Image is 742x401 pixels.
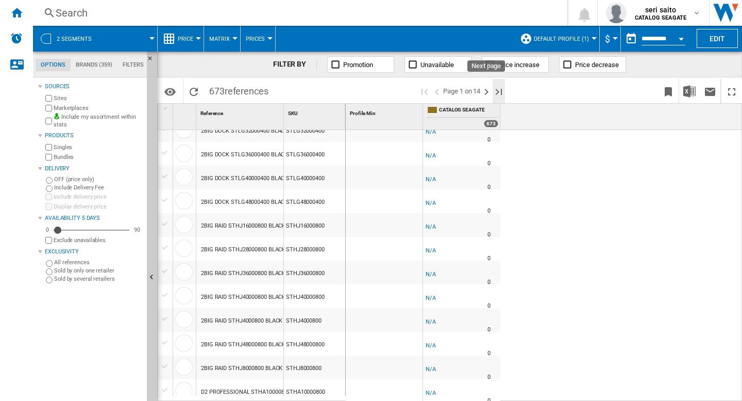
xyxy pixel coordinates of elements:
input: Display delivery price [45,203,52,210]
div: 2BIG RAID STHJ16000800 BLACK 16TB [201,214,300,238]
div: N/A [426,174,436,185]
button: Unavailable [404,56,471,73]
label: Include delivery price [54,193,143,201]
button: Download in Excel [679,79,700,103]
div: STHJ8000800 [284,356,345,379]
img: excel-24x24.png [683,85,696,98]
div: N/A [426,293,436,303]
label: Sold by only one retailer [54,267,143,275]
div: N/A [426,341,436,351]
label: Display delivery price [54,203,143,211]
div: Delivery Time : 0 day [487,253,491,264]
div: 673 offers sold by CATALOG SEAGATE [484,120,498,127]
img: profile.jpg [606,3,627,23]
div: Profile Min Sort None [348,104,423,120]
label: Bundles [54,153,143,161]
div: Delivery Time : 0 day [487,158,491,169]
input: Sites [45,95,52,102]
div: 2BIG DOCK STLG36000400 BLACK 36TB [201,143,303,167]
button: Reload [183,79,204,103]
div: Sort None [198,104,283,120]
div: 90 [131,226,143,234]
span: Default profile (1) [534,36,589,42]
div: Price [163,26,198,52]
div: Exclusivity [45,248,143,256]
span: Promotion [343,61,373,69]
div: N/A [426,317,436,327]
div: Default profile (1) [520,26,594,52]
div: Delivery Time : 0 day [487,182,491,193]
div: 2BIG RAID STHJ4000800 BLACK 4TB [201,309,294,333]
div: STHJ28000800 [284,237,345,261]
label: Sold by several retailers [54,275,143,283]
input: Sold by several retailers [46,277,53,283]
button: Prices [246,26,270,52]
button: Hide [147,52,159,70]
button: Last page [493,79,505,103]
input: Bundles [45,154,52,161]
div: 2BIG RAID STHJ40000800 BLACK 40TB [201,285,300,309]
input: All references [46,260,53,267]
button: Bookmark this report [658,79,679,103]
div: Search [56,6,541,20]
button: Default profile (1) [534,26,594,52]
div: N/A [426,222,436,232]
div: 2BIG RAID STHJ8000800 BLACK 8TB [201,357,294,380]
div: STHJ40000800 [284,284,345,308]
label: Exclude unavailables [54,236,143,244]
div: N/A [426,364,436,375]
span: Reference [200,110,223,116]
div: N/A [426,127,436,137]
div: STLG32000400 [284,118,345,142]
div: 2BIG DOCK STLG32000400 BLACK 32TB [201,119,303,143]
span: Price increase [498,61,539,69]
button: Edit [697,29,738,48]
button: Send this report by email [700,79,720,103]
div: Availability 5 Days [45,214,143,222]
div: Delivery [45,165,143,173]
div: Delivery Time : 0 day [487,301,491,311]
button: Maximize [721,79,742,103]
span: seri saito [635,5,686,15]
div: FILTER BY [273,59,317,70]
div: SKU Sort None [286,104,345,120]
div: Matrix [209,26,235,52]
span: Unavailable [420,61,454,69]
span: Matrix [209,36,230,42]
div: STHJ4000800 [284,308,345,332]
div: Delivery Time : 0 day [487,230,491,240]
div: STHJ36000800 [284,261,345,284]
div: Delivery Time : 0 day [487,348,491,359]
div: STLG48000400 [284,189,345,213]
div: Sort None [348,104,423,120]
input: Singles [45,144,52,151]
div: N/A [426,198,436,208]
input: Sold by only one retailer [46,268,53,275]
input: Include delivery price [45,194,52,200]
div: N/A [426,269,436,280]
md-tab-item: Brands (359) [71,59,117,71]
img: alerts-logo.svg [10,32,23,44]
md-slider: Availability [54,225,129,235]
span: Prices [246,36,265,42]
label: Include Delivery Fee [54,184,143,191]
div: N/A [426,388,436,398]
div: 2 segments [38,26,152,52]
button: Next page [480,79,493,103]
button: Options [160,82,180,101]
div: STHJ16000800 [284,213,345,237]
div: 2BIG RAID STHJ36000800 BLACK 36TB [201,262,300,285]
div: STLG40000400 [284,166,345,189]
button: First page [418,79,431,103]
span: Price [178,36,193,42]
label: All references [54,259,143,266]
button: $ [605,26,615,52]
div: STHJ48000800 [284,332,345,356]
div: 0 [43,226,52,234]
input: Display delivery price [45,237,52,244]
div: Sort None [175,104,196,120]
input: Include Delivery Fee [46,185,53,192]
div: STLG36000400 [284,142,345,166]
div: Reference Sort None [198,104,283,120]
